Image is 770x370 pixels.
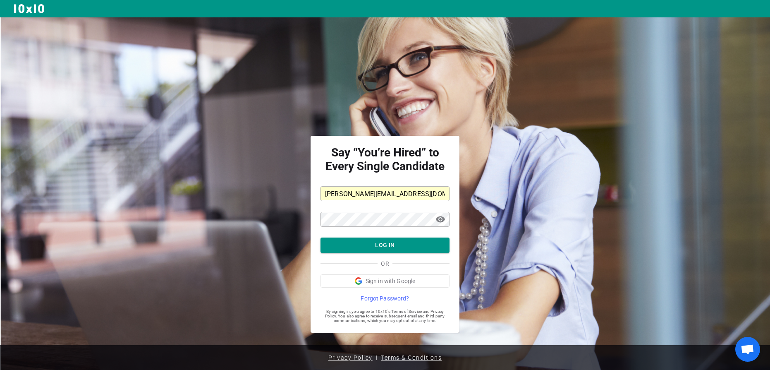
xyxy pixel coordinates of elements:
[320,294,450,303] a: Forgot Password?
[735,337,760,362] a: Open chat
[361,294,409,303] span: Forgot Password?
[320,274,450,288] button: Sign in with Google
[435,214,445,224] span: visibility
[381,259,389,268] span: OR
[320,309,450,323] span: By signing in, you agree to 10x10's Terms of Service and Privacy Policy. You also agree to receiv...
[320,238,450,253] button: LOG IN
[378,348,445,367] a: Terms & Conditions
[376,351,378,364] span: |
[325,348,376,367] a: Privacy Policy
[320,187,450,200] input: Email Address*
[366,277,416,285] span: Sign in with Google
[13,3,45,14] img: Logo
[320,146,450,173] strong: Say “You’re Hired” to Every Single Candidate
